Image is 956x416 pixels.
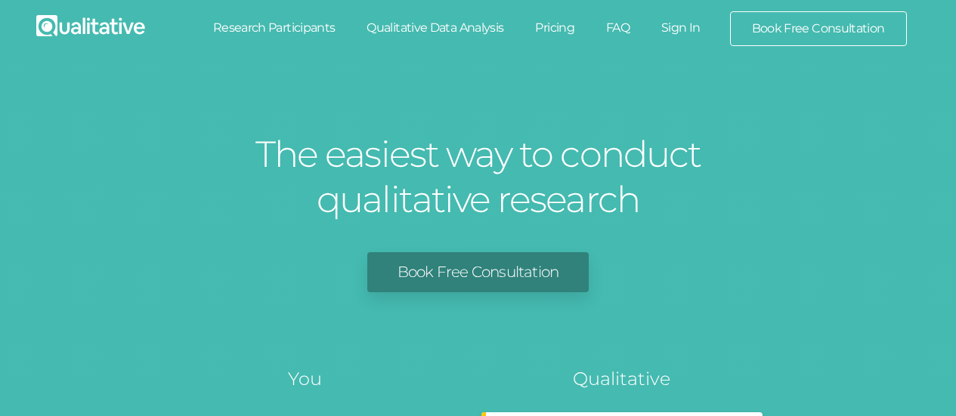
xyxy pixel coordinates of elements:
[367,252,589,292] a: Book Free Consultation
[731,12,906,45] a: Book Free Consultation
[573,368,670,390] tspan: Qualitative
[288,368,322,390] tspan: You
[252,131,705,222] h1: The easiest way to conduct qualitative research
[197,11,351,45] a: Research Participants
[519,11,590,45] a: Pricing
[590,11,645,45] a: FAQ
[645,11,716,45] a: Sign In
[351,11,519,45] a: Qualitative Data Analysis
[36,15,145,36] img: Qualitative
